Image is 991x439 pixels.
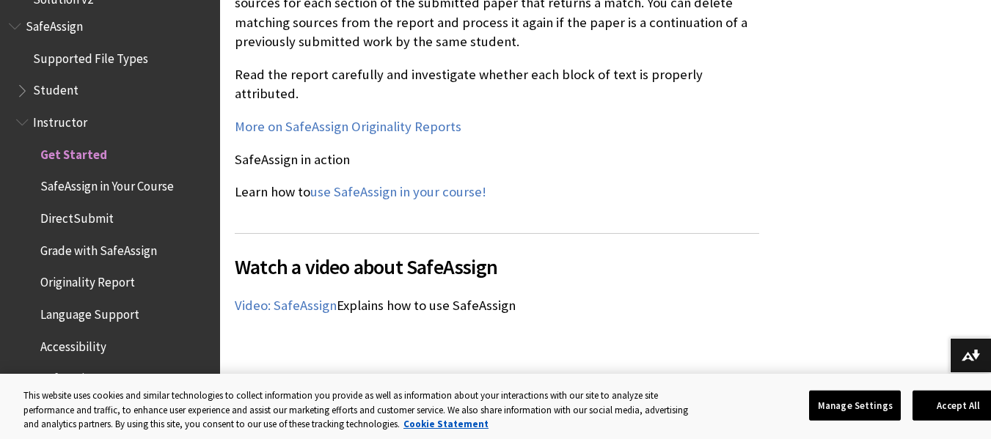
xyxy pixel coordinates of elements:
div: This website uses cookies and similar technologies to collect information you provide as well as ... [23,388,694,432]
span: DirectSubmit [40,206,114,226]
a: Video: SafeAssign [235,297,337,314]
a: use SafeAssign in your course! [310,183,486,201]
span: SafeAssign [26,14,83,34]
span: Student [33,78,78,98]
p: Explains how to use SafeAssign [235,296,759,315]
button: Manage Settings [809,390,901,421]
p: Learn how to [235,182,759,202]
span: Get Started [40,142,107,162]
span: Accessibility [40,334,106,354]
nav: Book outline for Blackboard SafeAssign [9,14,211,423]
p: Read the report carefully and investigate whether each block of text is properly attributed. [235,65,759,103]
a: More information about your privacy, opens in a new tab [403,418,489,430]
p: SafeAssign in action [235,150,759,169]
span: Watch a video about SafeAssign [235,251,759,282]
span: Supported File Types [33,46,148,66]
span: Instructor [33,110,87,130]
span: Grade with SafeAssign [40,238,157,258]
span: Originality Report [40,270,135,290]
span: Language Support [40,302,139,322]
span: SafeAssign FAQs [40,366,125,386]
a: More on SafeAssign Originality Reports [235,118,461,136]
span: SafeAssign in Your Course [40,174,174,194]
